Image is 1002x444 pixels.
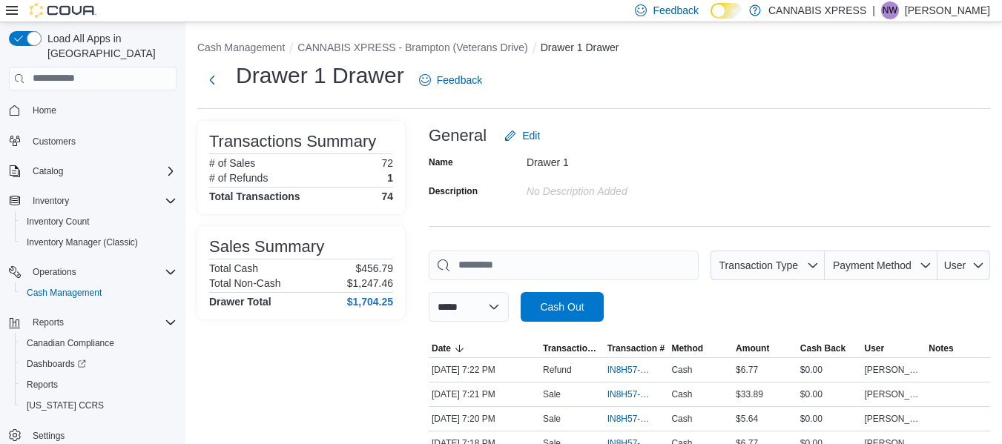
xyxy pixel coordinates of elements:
[15,232,182,253] button: Inventory Manager (Classic)
[671,364,692,376] span: Cash
[197,65,227,95] button: Next
[209,277,281,289] h6: Total Non-Cash
[33,195,69,207] span: Inventory
[429,339,540,357] button: Date
[736,364,758,376] span: $6.77
[429,156,453,168] label: Name
[865,364,923,376] span: [PERSON_NAME]
[209,238,324,256] h3: Sales Summary
[33,165,63,177] span: Catalog
[15,374,182,395] button: Reports
[3,161,182,182] button: Catalog
[381,157,393,169] p: 72
[711,3,742,19] input: Dark Mode
[736,342,769,354] span: Amount
[540,339,604,357] button: Transaction Type
[21,397,110,414] a: [US_STATE] CCRS
[429,361,540,379] div: [DATE] 7:22 PM
[833,259,912,271] span: Payment Method
[543,364,572,376] p: Refund
[429,185,478,197] label: Description
[27,131,177,150] span: Customers
[797,385,862,403] div: $0.00
[27,337,114,349] span: Canadian Compliance
[15,282,182,303] button: Cash Management
[429,127,487,145] h3: General
[27,400,104,411] span: [US_STATE] CCRS
[387,172,393,184] p: 1
[27,216,90,228] span: Inventory Count
[413,65,488,95] a: Feedback
[905,1,990,19] p: [PERSON_NAME]
[929,342,953,354] span: Notes
[209,157,255,169] h6: # of Sales
[543,342,601,354] span: Transaction Type
[429,385,540,403] div: [DATE] 7:21 PM
[209,133,376,150] h3: Transactions Summary
[733,339,797,357] button: Amount
[653,3,698,18] span: Feedback
[825,251,937,280] button: Payment Method
[209,262,258,274] h6: Total Cash
[27,192,177,210] span: Inventory
[27,133,82,150] a: Customers
[671,413,692,425] span: Cash
[3,190,182,211] button: Inventory
[27,162,177,180] span: Catalog
[797,361,862,379] div: $0.00
[42,31,177,61] span: Load All Apps in [GEOGRAPHIC_DATA]
[540,299,584,314] span: Cash Out
[21,355,177,373] span: Dashboards
[3,99,182,121] button: Home
[15,211,182,232] button: Inventory Count
[347,296,393,308] h4: $1,704.25
[607,410,666,428] button: IN8H57-750520
[498,121,546,150] button: Edit
[865,388,923,400] span: [PERSON_NAME]
[797,339,862,357] button: Cash Back
[21,213,96,231] a: Inventory Count
[27,358,86,370] span: Dashboards
[429,251,699,280] input: This is a search bar. As you type, the results lower in the page will automatically filter.
[21,376,64,394] a: Reports
[27,162,69,180] button: Catalog
[607,342,665,354] span: Transaction #
[381,190,393,202] h4: 74
[607,385,666,403] button: IN8H57-750522
[937,251,990,280] button: User
[197,42,285,53] button: Cash Management
[543,413,561,425] p: Sale
[15,395,182,416] button: [US_STATE] CCRS
[27,379,58,391] span: Reports
[27,236,138,248] span: Inventory Manager (Classic)
[668,339,733,357] button: Method
[355,262,393,274] p: $456.79
[797,410,862,428] div: $0.00
[33,430,65,442] span: Settings
[865,342,885,354] span: User
[671,342,703,354] span: Method
[33,136,76,148] span: Customers
[429,410,540,428] div: [DATE] 7:20 PM
[30,3,96,18] img: Cova
[3,262,182,282] button: Operations
[209,296,271,308] h4: Drawer Total
[27,192,75,210] button: Inventory
[33,317,64,328] span: Reports
[881,1,899,19] div: Nathan Wilson
[944,259,966,271] span: User
[437,73,482,87] span: Feedback
[27,263,82,281] button: Operations
[21,355,92,373] a: Dashboards
[541,42,619,53] button: Drawer 1 Drawer
[926,339,990,357] button: Notes
[15,333,182,354] button: Canadian Compliance
[671,388,692,400] span: Cash
[865,413,923,425] span: [PERSON_NAME]
[15,354,182,374] a: Dashboards
[527,179,725,197] div: No Description added
[21,397,177,414] span: Washington CCRS
[27,314,70,331] button: Reports
[872,1,875,19] p: |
